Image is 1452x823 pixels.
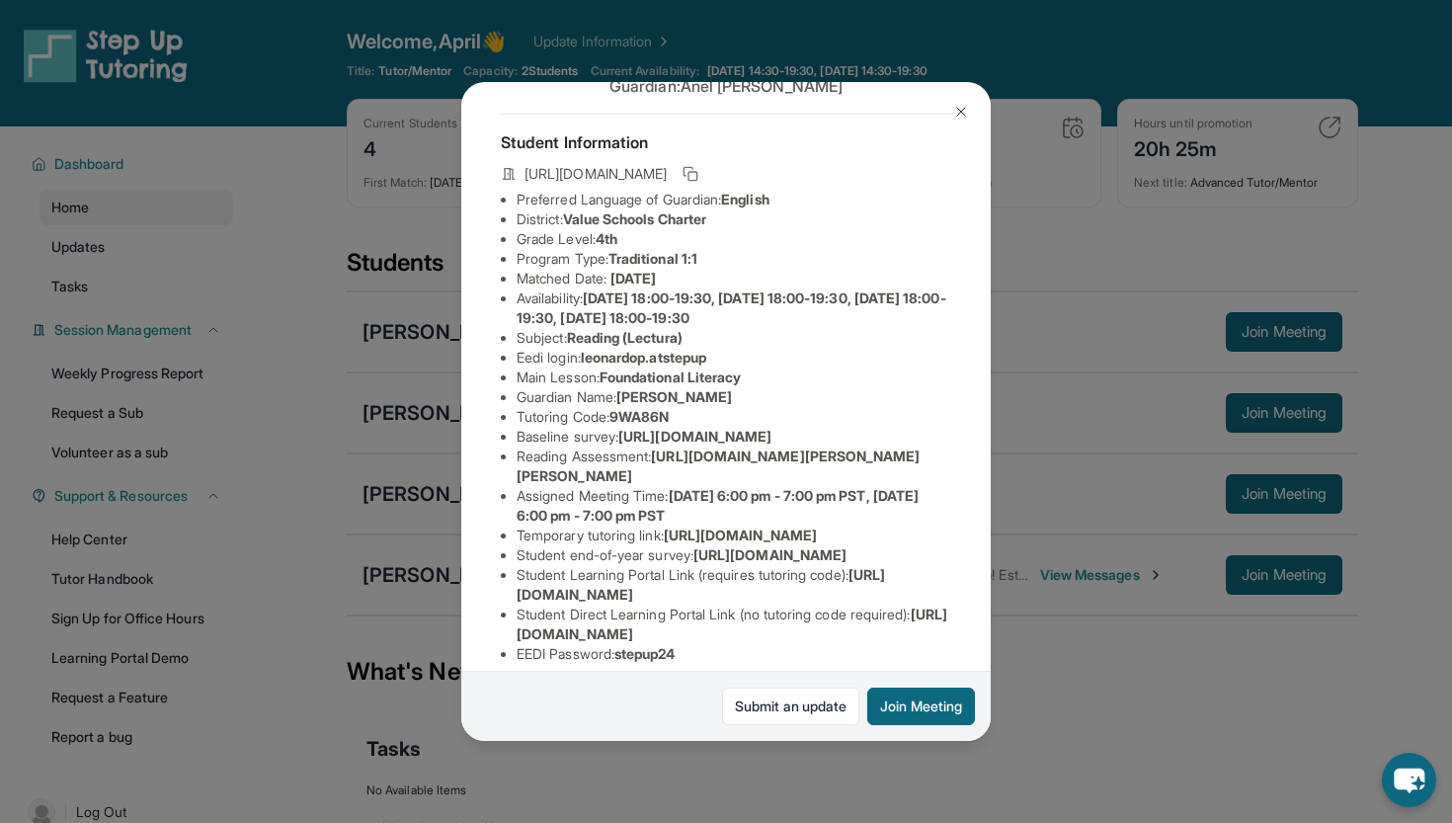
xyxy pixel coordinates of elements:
[517,249,951,269] li: Program Type:
[501,130,951,154] h4: Student Information
[608,250,697,267] span: Traditional 1:1
[517,348,951,368] li: Eedi login :
[517,605,951,644] li: Student Direct Learning Portal Link (no tutoring code required) :
[679,162,702,186] button: Copy link
[721,191,769,207] span: English
[722,688,859,725] a: Submit an update
[517,447,951,486] li: Reading Assessment :
[517,644,951,664] li: EEDI Password :
[517,269,951,288] li: Matched Date:
[567,329,683,346] span: Reading (Lectura)
[517,328,951,348] li: Subject :
[517,486,951,526] li: Assigned Meeting Time :
[501,74,951,98] p: Guardian: Anel [PERSON_NAME]
[524,164,667,184] span: [URL][DOMAIN_NAME]
[517,387,951,407] li: Guardian Name :
[1382,753,1436,807] button: chat-button
[517,209,951,229] li: District:
[664,527,817,543] span: [URL][DOMAIN_NAME]
[867,688,975,725] button: Join Meeting
[614,645,676,662] span: stepup24
[517,229,951,249] li: Grade Level:
[517,190,951,209] li: Preferred Language of Guardian:
[600,369,741,385] span: Foundational Literacy
[610,270,656,287] span: [DATE]
[517,407,951,427] li: Tutoring Code :
[563,210,706,227] span: Value Schools Charter
[517,289,946,326] span: [DATE] 18:00-19:30, [DATE] 18:00-19:30, [DATE] 18:00-19:30, [DATE] 18:00-19:30
[517,545,951,565] li: Student end-of-year survey :
[517,448,921,484] span: [URL][DOMAIN_NAME][PERSON_NAME][PERSON_NAME]
[517,427,951,447] li: Baseline survey :
[618,428,771,445] span: [URL][DOMAIN_NAME]
[609,408,669,425] span: 9WA86N
[953,104,969,120] img: Close Icon
[517,288,951,328] li: Availability:
[596,230,617,247] span: 4th
[616,388,732,405] span: [PERSON_NAME]
[581,349,706,366] span: leonardop.atstepup
[517,526,951,545] li: Temporary tutoring link :
[517,565,951,605] li: Student Learning Portal Link (requires tutoring code) :
[517,368,951,387] li: Main Lesson :
[517,487,919,524] span: [DATE] 6:00 pm - 7:00 pm PST, [DATE] 6:00 pm - 7:00 pm PST
[693,546,847,563] span: [URL][DOMAIN_NAME]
